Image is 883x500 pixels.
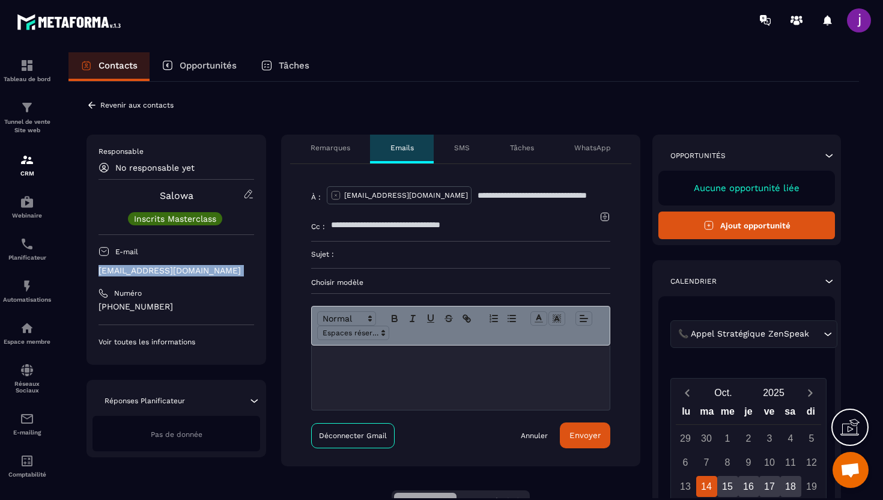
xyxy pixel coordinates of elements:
div: 29 [675,428,696,449]
div: Ouvrir le chat [833,452,869,488]
a: Annuler [521,431,548,441]
div: 18 [780,476,801,497]
div: sa [780,403,801,424]
button: Next month [799,385,821,401]
p: Calendrier [670,276,717,286]
p: Webinaire [3,212,51,219]
button: Previous month [676,385,698,401]
p: Contacts [99,60,138,71]
p: WhatsApp [574,143,611,153]
p: Opportunités [670,151,726,160]
p: SMS [454,143,470,153]
div: 4 [780,428,801,449]
button: Open months overlay [698,382,748,403]
div: 2 [738,428,759,449]
a: automationsautomationsEspace membre [3,312,51,354]
div: je [738,403,759,424]
p: Cc : [311,222,325,231]
p: Aucune opportunité liée [670,183,823,194]
div: 9 [738,452,759,473]
button: Envoyer [560,422,610,448]
input: Search for option [812,328,821,341]
div: Search for option [670,320,837,348]
div: 14 [696,476,717,497]
div: ve [759,403,780,424]
div: 7 [696,452,717,473]
p: E-mailing [3,429,51,436]
p: À : [311,192,321,202]
p: Remarques [311,143,350,153]
img: scheduler [20,237,34,251]
div: di [800,403,821,424]
p: Opportunités [180,60,237,71]
div: 10 [759,452,780,473]
p: Comptabilité [3,471,51,478]
p: Emails [390,143,414,153]
a: Contacts [68,52,150,81]
a: Salowa [160,190,193,201]
span: Pas de donnée [151,430,202,439]
a: automationsautomationsWebinaire [3,186,51,228]
img: formation [20,58,34,73]
img: social-network [20,363,34,377]
p: No responsable yet [115,163,195,172]
p: Automatisations [3,296,51,303]
p: Tâches [279,60,309,71]
a: formationformationTableau de bord [3,49,51,91]
div: 30 [696,428,717,449]
a: automationsautomationsAutomatisations [3,270,51,312]
p: Réponses Planificateur [105,396,185,406]
a: social-networksocial-networkRéseaux Sociaux [3,354,51,403]
span: 📞 Appel Stratégique ZenSpeak [675,328,812,341]
div: 3 [759,428,780,449]
p: Numéro [114,288,142,298]
p: Choisir modèle [311,278,610,287]
p: Voir toutes les informations [99,337,254,347]
p: [EMAIL_ADDRESS][DOMAIN_NAME] [344,191,468,200]
div: 13 [675,476,696,497]
div: lu [676,403,697,424]
p: Tableau de bord [3,76,51,82]
div: 5 [801,428,822,449]
a: formationformationTunnel de vente Site web [3,91,51,144]
a: Tâches [249,52,321,81]
div: 1 [717,428,738,449]
p: [EMAIL_ADDRESS][DOMAIN_NAME] [99,265,254,276]
img: formation [20,100,34,115]
p: CRM [3,170,51,177]
div: ma [697,403,718,424]
p: Planificateur [3,254,51,261]
div: 19 [801,476,822,497]
img: automations [20,321,34,335]
a: Opportunités [150,52,249,81]
div: 8 [717,452,738,473]
p: Revenir aux contacts [100,101,174,109]
div: me [717,403,738,424]
div: 15 [717,476,738,497]
p: Responsable [99,147,254,156]
img: automations [20,279,34,293]
p: Tâches [510,143,534,153]
p: [PHONE_NUMBER] [99,301,254,312]
p: Réseaux Sociaux [3,380,51,394]
img: automations [20,195,34,209]
a: Déconnecter Gmail [311,423,395,448]
a: accountantaccountantComptabilité [3,445,51,487]
div: 6 [675,452,696,473]
div: 17 [759,476,780,497]
div: 11 [780,452,801,473]
img: formation [20,153,34,167]
button: Open years overlay [748,382,799,403]
button: Ajout opportunité [658,212,835,239]
img: accountant [20,454,34,468]
a: formationformationCRM [3,144,51,186]
div: 16 [738,476,759,497]
p: Tunnel de vente Site web [3,118,51,135]
a: emailemailE-mailing [3,403,51,445]
p: Sujet : [311,249,334,259]
p: E-mail [115,247,138,257]
p: Inscrits Masterclass [134,215,216,223]
p: Espace membre [3,338,51,345]
div: 12 [801,452,822,473]
img: email [20,412,34,426]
